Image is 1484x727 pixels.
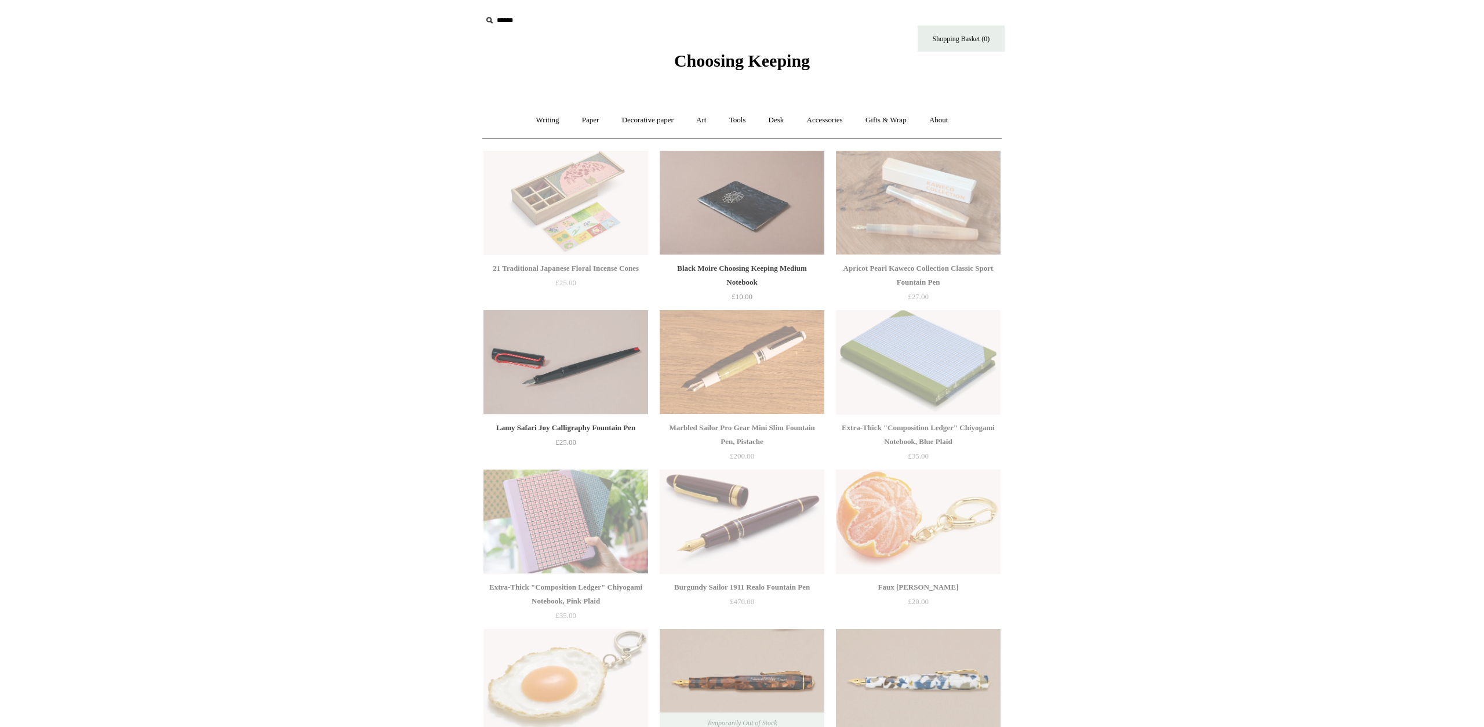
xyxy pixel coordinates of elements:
[836,151,1001,255] img: Apricot Pearl Kaweco Collection Classic Sport Fountain Pen
[483,470,648,574] a: Extra-Thick "Composition Ledger" Chiyogami Notebook, Pink Plaid Extra-Thick "Composition Ledger" ...
[483,310,648,415] img: Lamy Safari Joy Calligraphy Fountain Pen
[839,421,998,449] div: Extra-Thick "Composition Ledger" Chiyogami Notebook, Blue Plaid
[486,421,645,435] div: Lamy Safari Joy Calligraphy Fountain Pen
[483,310,648,415] a: Lamy Safari Joy Calligraphy Fountain Pen Lamy Safari Joy Calligraphy Fountain Pen
[660,470,824,574] a: Burgundy Sailor 1911 Realo Fountain Pen Burgundy Sailor 1911 Realo Fountain Pen
[555,278,576,287] span: £25.00
[908,292,929,301] span: £27.00
[660,470,824,574] img: Burgundy Sailor 1911 Realo Fountain Pen
[836,310,1001,415] a: Extra-Thick "Composition Ledger" Chiyogami Notebook, Blue Plaid Extra-Thick "Composition Ledger" ...
[483,151,648,255] img: 21 Traditional Japanese Floral Incense Cones
[663,421,821,449] div: Marbled Sailor Pro Gear Mini Slim Fountain Pen, Pistache
[730,597,754,606] span: £470.00
[758,105,795,136] a: Desk
[483,261,648,309] a: 21 Traditional Japanese Floral Incense Cones £25.00
[555,438,576,446] span: £25.00
[674,60,810,68] a: Choosing Keeping
[686,105,716,136] a: Art
[663,580,821,594] div: Burgundy Sailor 1911 Realo Fountain Pen
[719,105,756,136] a: Tools
[483,580,648,628] a: Extra-Thick "Composition Ledger" Chiyogami Notebook, Pink Plaid £35.00
[660,261,824,309] a: Black Moire Choosing Keeping Medium Notebook £10.00
[674,51,810,70] span: Choosing Keeping
[836,470,1001,574] img: Faux Clementine Keyring
[660,310,824,415] a: Marbled Sailor Pro Gear Mini Slim Fountain Pen, Pistache Marbled Sailor Pro Gear Mini Slim Founta...
[732,292,752,301] span: £10.00
[486,261,645,275] div: 21 Traditional Japanese Floral Incense Cones
[836,421,1001,468] a: Extra-Thick "Composition Ledger" Chiyogami Notebook, Blue Plaid £35.00
[908,597,929,606] span: £20.00
[663,261,821,289] div: Black Moire Choosing Keeping Medium Notebook
[660,151,824,255] a: Black Moire Choosing Keeping Medium Notebook Black Moire Choosing Keeping Medium Notebook
[796,105,853,136] a: Accessories
[660,310,824,415] img: Marbled Sailor Pro Gear Mini Slim Fountain Pen, Pistache
[660,421,824,468] a: Marbled Sailor Pro Gear Mini Slim Fountain Pen, Pistache £200.00
[660,580,824,628] a: Burgundy Sailor 1911 Realo Fountain Pen £470.00
[836,310,1001,415] img: Extra-Thick "Composition Ledger" Chiyogami Notebook, Blue Plaid
[908,452,929,460] span: £35.00
[836,470,1001,574] a: Faux Clementine Keyring Faux Clementine Keyring
[555,611,576,620] span: £35.00
[660,151,824,255] img: Black Moire Choosing Keeping Medium Notebook
[526,105,570,136] a: Writing
[572,105,610,136] a: Paper
[486,580,645,608] div: Extra-Thick "Composition Ledger" Chiyogami Notebook, Pink Plaid
[612,105,684,136] a: Decorative paper
[836,151,1001,255] a: Apricot Pearl Kaweco Collection Classic Sport Fountain Pen Apricot Pearl Kaweco Collection Classi...
[839,580,998,594] div: Faux [PERSON_NAME]
[918,26,1005,52] a: Shopping Basket (0)
[483,421,648,468] a: Lamy Safari Joy Calligraphy Fountain Pen £25.00
[483,470,648,574] img: Extra-Thick "Composition Ledger" Chiyogami Notebook, Pink Plaid
[836,580,1001,628] a: Faux [PERSON_NAME] £20.00
[855,105,917,136] a: Gifts & Wrap
[919,105,959,136] a: About
[730,452,754,460] span: £200.00
[483,151,648,255] a: 21 Traditional Japanese Floral Incense Cones 21 Traditional Japanese Floral Incense Cones
[836,261,1001,309] a: Apricot Pearl Kaweco Collection Classic Sport Fountain Pen £27.00
[839,261,998,289] div: Apricot Pearl Kaweco Collection Classic Sport Fountain Pen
